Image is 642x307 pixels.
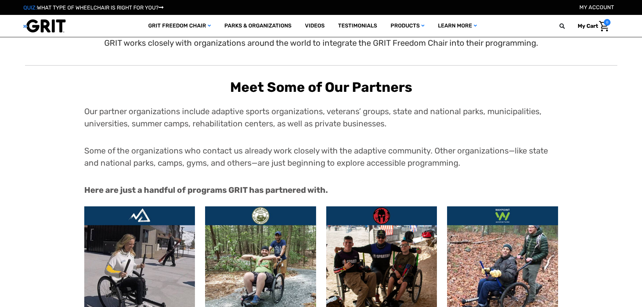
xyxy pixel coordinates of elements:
[562,19,573,33] input: Search
[298,15,331,37] a: Videos
[218,15,298,37] a: Parks & Organizations
[141,15,218,37] a: GRIT Freedom Chair
[84,185,328,195] strong: Here are just a handful of programs GRIT has partnered with.
[84,105,558,130] p: Our partner organizations include adaptive sports organizations, veterans’ groups, state and nati...
[23,19,66,33] img: GRIT All-Terrain Wheelchair and Mobility Equipment
[23,4,163,11] a: QUIZ:WHAT TYPE OF WHEELCHAIR IS RIGHT FOR YOU?
[104,37,538,49] p: GRIT works closely with organizations around the world to integrate the GRIT Freedom Chair into t...
[599,21,609,32] img: Cart
[331,15,384,37] a: Testimonials
[579,4,614,11] a: Account
[23,4,37,11] span: QUIZ:
[84,145,558,169] p: Some of the organizations who contact us already work closely with the adaptive community. Other ...
[384,15,431,37] a: Products
[431,15,484,37] a: Learn More
[573,19,611,33] a: Cart with 0 items
[578,23,598,29] span: My Cart
[230,79,412,95] b: Meet Some of Our Partners
[604,19,611,26] span: 0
